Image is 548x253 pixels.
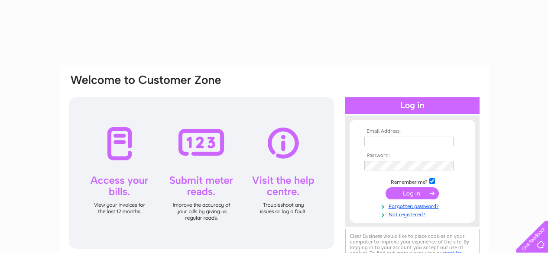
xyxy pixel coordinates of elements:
input: Submit [386,187,439,199]
td: Remember me? [362,177,463,186]
th: Password: [362,153,463,159]
th: Email Address: [362,128,463,135]
a: Forgotten password? [364,202,463,210]
a: Not registered? [364,210,463,218]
